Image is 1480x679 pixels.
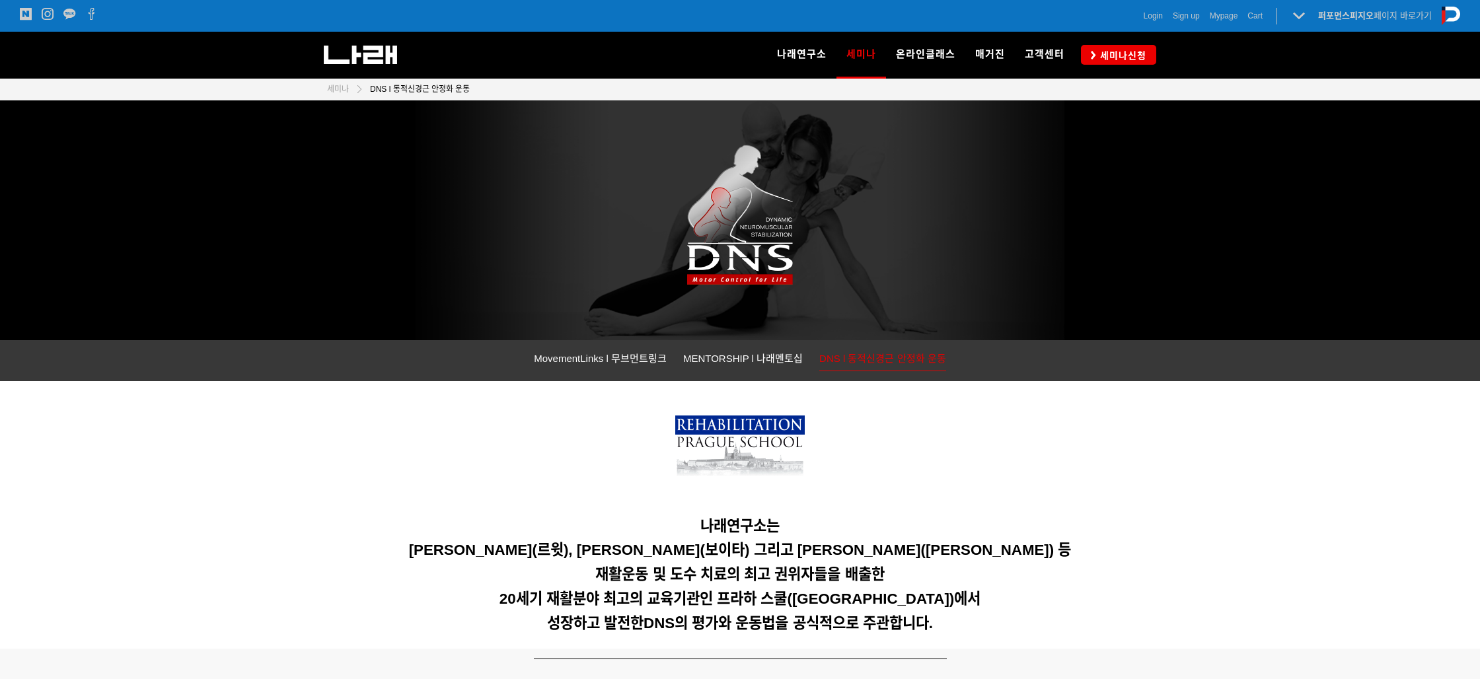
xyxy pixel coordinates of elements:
[370,85,470,94] span: DNS l 동적신경근 안정화 운동
[1318,11,1374,20] strong: 퍼포먼스피지오
[547,615,644,631] span: 성장하고 발전한
[683,353,803,364] span: MENTORSHIP l 나래멘토십
[1247,9,1263,22] a: Cart
[975,48,1005,60] span: 매거진
[819,350,946,371] a: DNS l 동적신경근 안정화 운동
[965,32,1015,78] a: 매거진
[1173,9,1200,22] a: Sign up
[409,542,1072,558] span: [PERSON_NAME](르윗), [PERSON_NAME](보이타) 그리고 [PERSON_NAME]([PERSON_NAME]) 등
[595,566,884,583] span: 재활운동 및 도수 치료의 최고 권위자들을 배출한
[767,32,836,78] a: 나래연구소
[1025,48,1064,60] span: 고객센터
[1144,9,1163,22] a: Login
[886,32,965,78] a: 온라인클래스
[846,44,876,65] span: 세미나
[683,350,803,371] a: MENTORSHIP l 나래멘토십
[534,353,667,364] span: MovementLinks l 무브먼트링크
[1081,45,1156,64] a: 세미나신청
[327,83,349,96] a: 세미나
[777,48,827,60] span: 나래연구소
[1015,32,1074,78] a: 고객센터
[1318,11,1432,20] a: 퍼포먼스피지오페이지 바로가기
[700,518,780,534] span: 나래연구소는
[499,590,980,607] span: 20세기 재활분야 최고의 교육기관인 프라하 스쿨([GEOGRAPHIC_DATA])에서
[836,32,886,78] a: 세미나
[534,350,667,371] a: MovementLinks l 무브먼트링크
[363,83,470,96] a: DNS l 동적신경근 안정화 운동
[1096,49,1146,62] span: 세미나신청
[819,353,946,364] span: DNS l 동적신경근 안정화 운동
[675,415,805,483] img: 7bd3899b73cc6.png
[327,85,349,94] span: 세미나
[896,48,955,60] span: 온라인클래스
[644,615,933,631] span: DNS의 평가와 운동법을 공식적으로 주관합니다.
[1210,9,1238,22] a: Mypage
